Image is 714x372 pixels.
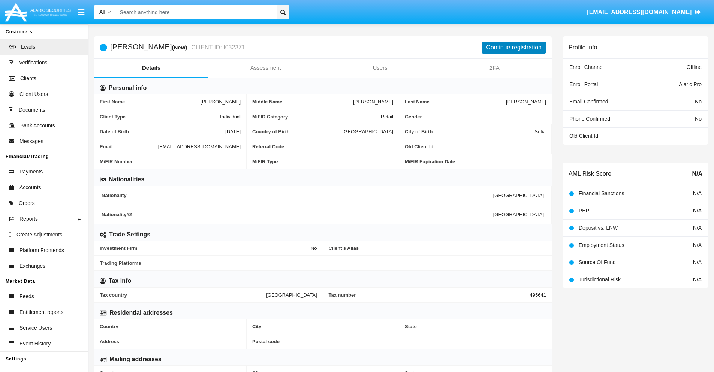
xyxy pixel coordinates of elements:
span: Email Confirmed [569,99,608,105]
a: Assessment [208,59,323,77]
span: 495641 [530,292,546,298]
span: No [695,99,702,105]
span: N/A [693,225,702,231]
span: Trading Platforms [100,260,546,266]
span: Date of Birth [100,129,225,134]
a: Users [323,59,437,77]
span: Investment Firm [100,245,311,251]
span: Source Of Fund [579,259,616,265]
span: Nationality [102,193,493,198]
span: N/A [693,190,702,196]
small: CLIENT ID: I032371 [189,45,245,51]
span: N/A [693,276,702,282]
span: [PERSON_NAME] [201,99,241,105]
span: Phone Confirmed [569,116,610,122]
h6: AML Risk Score [569,170,611,177]
span: Old Client Id [405,144,546,149]
input: Search [116,5,274,19]
span: State [405,324,546,329]
span: Client Type [100,114,220,120]
span: Documents [19,106,45,114]
span: [PERSON_NAME] [353,99,393,105]
a: [EMAIL_ADDRESS][DOMAIN_NAME] [584,2,705,23]
span: Country [100,324,241,329]
a: Details [94,59,208,77]
span: Tax number [329,292,530,298]
span: [GEOGRAPHIC_DATA] [266,292,317,298]
span: Bank Accounts [20,122,55,130]
span: Service Users [19,324,52,332]
span: N/A [693,242,702,248]
span: Referral Code [252,144,393,149]
span: Orders [19,199,35,207]
span: No [311,245,317,251]
span: Client’s Alias [329,245,546,251]
span: N/A [693,259,702,265]
span: Enroll Channel [569,64,604,70]
span: Retail [381,114,393,120]
h5: [PERSON_NAME] [110,43,245,52]
button: Continue registration [482,42,546,54]
span: No [695,116,702,122]
span: Email [100,144,158,149]
span: MiFID Category [252,114,381,120]
span: Alaric Pro [679,81,702,87]
span: Sofia [534,129,546,134]
a: 2FA [437,59,552,77]
span: Country of Birth [252,129,343,134]
h6: Nationalities [109,175,144,184]
div: (New) [172,43,189,52]
span: Offline [687,64,702,70]
span: [PERSON_NAME] [506,99,546,105]
span: Last Name [405,99,506,105]
span: Exchanges [19,262,45,270]
span: [EMAIL_ADDRESS][DOMAIN_NAME] [587,9,692,15]
span: Feeds [19,293,34,300]
span: Platform Frontends [19,247,64,254]
h6: Tax info [109,277,131,285]
span: Accounts [19,184,41,191]
span: City of Birth [405,129,534,134]
h6: Trade Settings [109,230,150,239]
h6: Mailing addresses [109,355,162,363]
span: Event History [19,340,51,348]
span: PEP [579,208,589,214]
span: Jurisdictional Risk [579,276,621,282]
span: MiFIR Number [100,159,241,164]
span: [GEOGRAPHIC_DATA] [343,129,393,134]
span: MiFIR Type [252,159,393,164]
span: First Name [100,99,201,105]
span: Payments [19,168,43,176]
span: [EMAIL_ADDRESS][DOMAIN_NAME] [158,144,241,149]
h6: Residential addresses [109,309,173,317]
span: Leads [21,43,35,51]
span: Old Client Id [569,133,598,139]
span: N/A [693,208,702,214]
span: Nationality #2 [102,212,493,217]
span: Clients [20,75,36,82]
span: [GEOGRAPHIC_DATA] [493,193,544,198]
span: Create Adjustments [16,231,62,239]
span: Employment Status [579,242,624,248]
span: Deposit vs. LNW [579,225,618,231]
span: Messages [19,137,43,145]
span: Client Users [19,90,48,98]
span: MiFIR Expiration Date [405,159,546,164]
h6: Personal info [109,84,147,92]
span: Address [100,339,241,344]
span: City [252,324,393,329]
span: Tax country [100,292,266,298]
span: Postal code [252,339,393,344]
span: N/A [692,169,702,178]
span: Middle Name [252,99,353,105]
span: Reports [19,215,38,223]
a: All [94,8,116,16]
span: Verifications [19,59,47,67]
span: [GEOGRAPHIC_DATA] [493,212,544,217]
span: Individual [220,114,241,120]
span: All [99,9,105,15]
span: Gender [405,114,546,120]
img: Logo image [4,1,72,23]
span: [DATE] [225,129,241,134]
span: Financial Sanctions [579,190,624,196]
